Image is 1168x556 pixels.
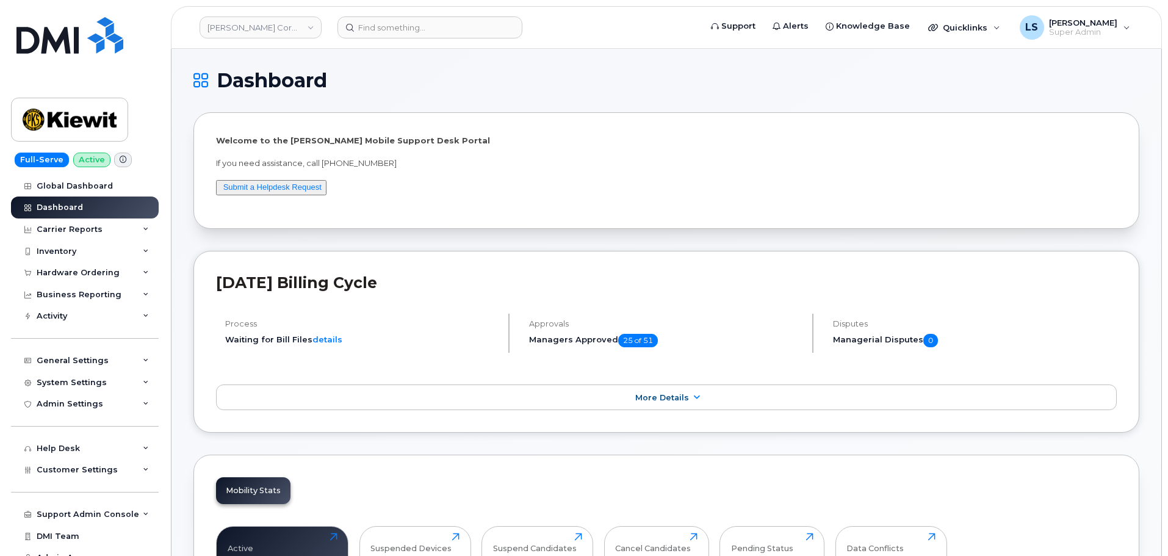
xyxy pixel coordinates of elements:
div: Data Conflicts [846,533,904,553]
span: More Details [635,393,689,402]
p: If you need assistance, call [PHONE_NUMBER] [216,157,1117,169]
div: Active [228,533,253,553]
h4: Disputes [833,319,1117,328]
h2: [DATE] Billing Cycle [216,273,1117,292]
div: Suspended Devices [370,533,452,553]
span: Dashboard [217,71,327,90]
li: Waiting for Bill Files [225,334,498,345]
span: 25 of 51 [618,334,658,347]
a: details [312,334,342,344]
h4: Process [225,319,498,328]
div: Suspend Candidates [493,533,577,553]
button: Submit a Helpdesk Request [216,180,326,195]
div: Pending Status [731,533,793,553]
iframe: Messenger Launcher [1115,503,1159,547]
h5: Managers Approved [529,334,802,347]
span: 0 [923,334,938,347]
h4: Approvals [529,319,802,328]
a: Submit a Helpdesk Request [223,182,322,192]
div: Cancel Candidates [615,533,691,553]
p: Welcome to the [PERSON_NAME] Mobile Support Desk Portal [216,135,1117,146]
h5: Managerial Disputes [833,334,1117,347]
